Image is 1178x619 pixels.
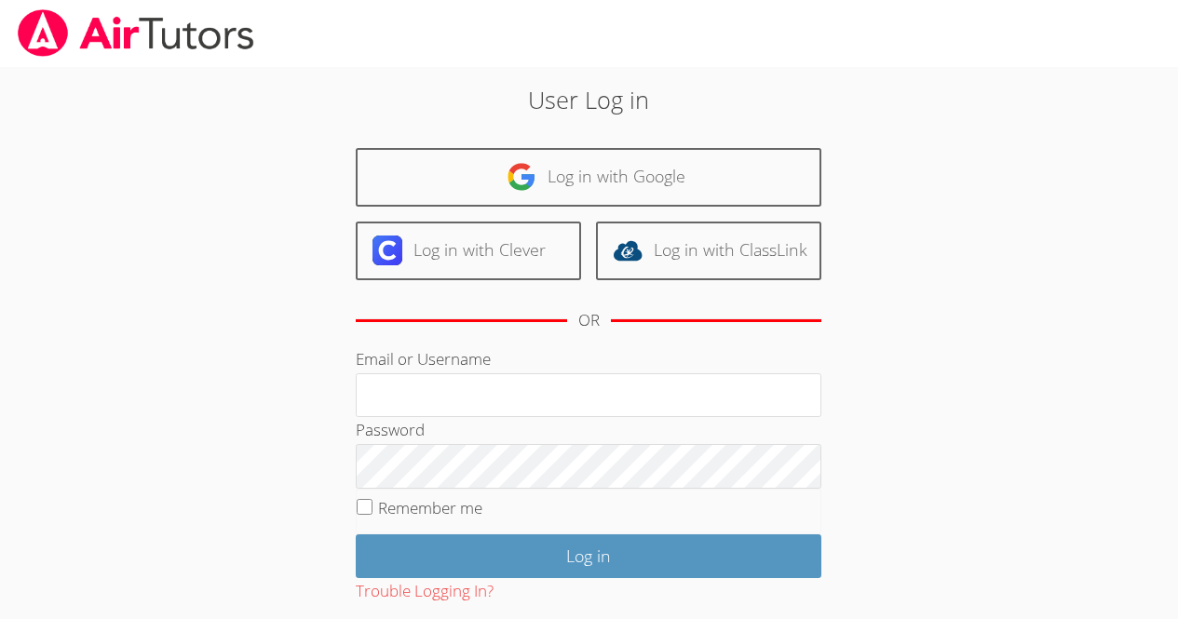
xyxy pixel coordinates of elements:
img: classlink-logo-d6bb404cc1216ec64c9a2012d9dc4662098be43eaf13dc465df04b49fa7ab582.svg [613,235,643,265]
a: Log in with ClassLink [596,222,821,280]
label: Password [356,419,425,440]
label: Email or Username [356,348,491,370]
div: OR [578,307,600,334]
img: clever-logo-6eab21bc6e7a338710f1a6ff85c0baf02591cd810cc4098c63d3a4b26e2feb20.svg [372,235,402,265]
a: Log in with Clever [356,222,581,280]
a: Log in with Google [356,148,821,207]
img: airtutors_banner-c4298cdbf04f3fff15de1276eac7730deb9818008684d7c2e4769d2f7ddbe033.png [16,9,256,57]
h2: User Log in [271,82,907,117]
input: Log in [356,534,821,578]
button: Trouble Logging In? [356,578,494,605]
label: Remember me [378,497,482,518]
img: google-logo-50288ca7cdecda66e5e0955fdab243c47b7ad437acaf1139b6f446037453330a.svg [507,162,536,192]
